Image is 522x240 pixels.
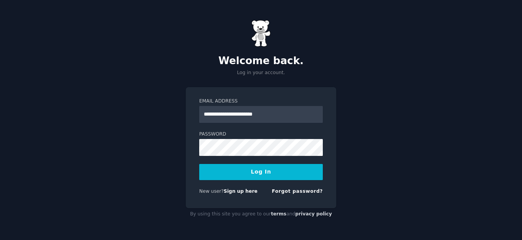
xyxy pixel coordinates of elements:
[199,131,323,138] label: Password
[186,70,336,76] p: Log in your account.
[199,164,323,180] button: Log In
[295,211,332,217] a: privacy policy
[251,20,271,47] img: Gummy Bear
[199,189,224,194] span: New user?
[272,189,323,194] a: Forgot password?
[271,211,286,217] a: terms
[199,98,323,105] label: Email Address
[186,55,336,67] h2: Welcome back.
[224,189,258,194] a: Sign up here
[186,208,336,220] div: By using this site you agree to our and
